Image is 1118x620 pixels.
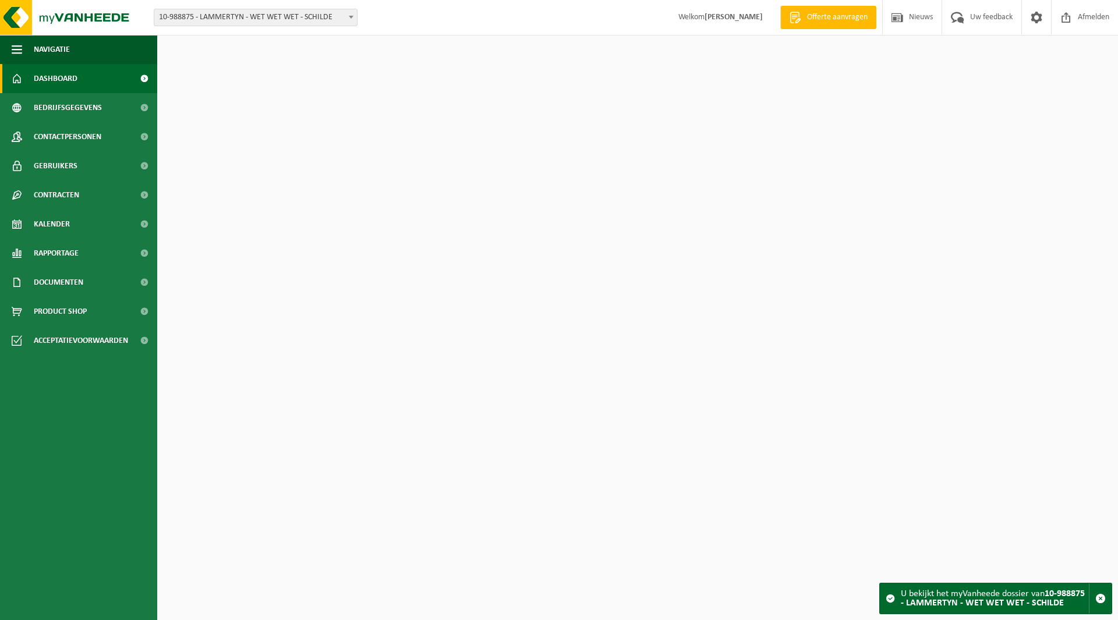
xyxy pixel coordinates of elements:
span: Kalender [34,210,70,239]
iframe: chat widget [6,594,194,620]
span: Contactpersonen [34,122,101,151]
span: Documenten [34,268,83,297]
span: Offerte aanvragen [804,12,871,23]
a: Offerte aanvragen [780,6,876,29]
span: Bedrijfsgegevens [34,93,102,122]
strong: 10-988875 - LAMMERTYN - WET WET WET - SCHILDE [901,589,1085,608]
span: Dashboard [34,64,77,93]
span: Product Shop [34,297,87,326]
span: Navigatie [34,35,70,64]
strong: [PERSON_NAME] [705,13,763,22]
span: Acceptatievoorwaarden [34,326,128,355]
div: U bekijkt het myVanheede dossier van [901,583,1089,614]
span: Contracten [34,180,79,210]
span: 10-988875 - LAMMERTYN - WET WET WET - SCHILDE [154,9,357,26]
span: Rapportage [34,239,79,268]
span: Gebruikers [34,151,77,180]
